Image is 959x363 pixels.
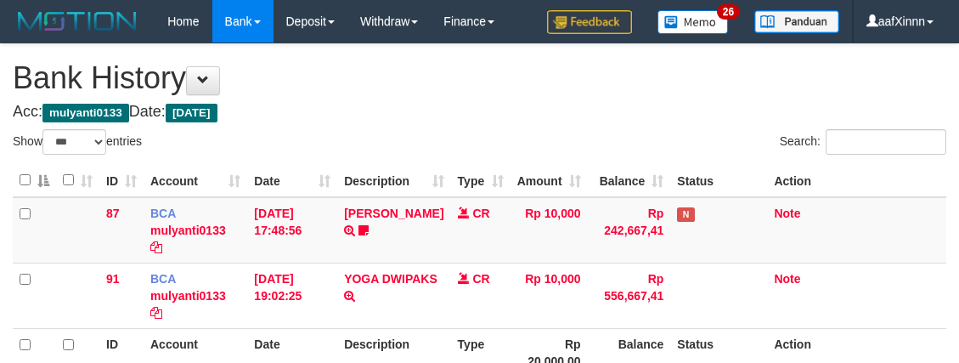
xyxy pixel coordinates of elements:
[451,164,511,197] th: Type: activate to sort column ascending
[717,4,740,20] span: 26
[99,164,144,197] th: ID: activate to sort column ascending
[657,10,729,34] img: Button%20Memo.svg
[150,241,162,254] a: Copy mulyanti0133 to clipboard
[588,164,671,197] th: Balance: activate to sort column ascending
[166,104,217,122] span: [DATE]
[150,207,176,220] span: BCA
[247,263,337,328] td: [DATE] 19:02:25
[511,263,588,328] td: Rp 10,000
[42,104,129,122] span: mulyanti0133
[13,104,946,121] h4: Acc: Date:
[150,224,226,237] a: mulyanti0133
[511,164,588,197] th: Amount: activate to sort column ascending
[780,129,946,155] label: Search:
[473,207,490,220] span: CR
[473,272,490,286] span: CR
[670,164,767,197] th: Status
[56,164,99,197] th: : activate to sort column ascending
[106,207,120,220] span: 87
[588,263,671,328] td: Rp 556,667,41
[588,197,671,264] td: Rp 242,667,41
[337,164,450,197] th: Description: activate to sort column ascending
[106,272,120,286] span: 91
[754,10,839,33] img: panduan.png
[144,164,247,197] th: Account: activate to sort column ascending
[677,207,694,222] span: Has Note
[247,197,337,264] td: [DATE] 17:48:56
[13,129,142,155] label: Show entries
[767,164,946,197] th: Action
[774,207,800,220] a: Note
[13,9,142,34] img: MOTION_logo.png
[511,197,588,264] td: Rp 10,000
[150,289,226,303] a: mulyanti0133
[344,207,443,220] a: [PERSON_NAME]
[13,164,56,197] th: : activate to sort column descending
[547,10,632,34] img: Feedback.jpg
[344,272,437,286] a: YOGA DWIPAKS
[247,164,337,197] th: Date: activate to sort column ascending
[826,129,946,155] input: Search:
[13,61,946,95] h1: Bank History
[150,306,162,320] a: Copy mulyanti0133 to clipboard
[150,272,176,286] span: BCA
[774,272,800,286] a: Note
[42,129,106,155] select: Showentries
